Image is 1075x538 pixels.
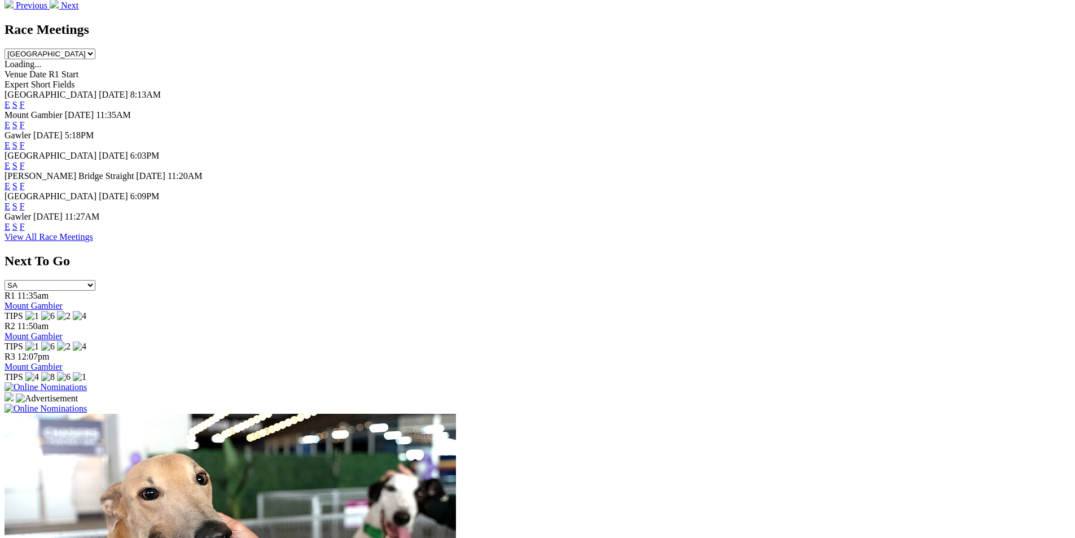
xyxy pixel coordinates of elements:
[41,342,55,352] img: 6
[41,311,55,321] img: 6
[5,59,41,69] span: Loading...
[25,372,39,382] img: 4
[12,120,17,130] a: S
[130,90,161,99] span: 8:13AM
[136,171,165,181] span: [DATE]
[5,191,96,201] span: [GEOGRAPHIC_DATA]
[57,311,71,321] img: 2
[5,181,10,191] a: E
[33,130,63,140] span: [DATE]
[5,311,23,321] span: TIPS
[12,141,17,150] a: S
[50,1,78,10] a: Next
[5,331,63,341] a: Mount Gambier
[5,80,29,89] span: Expert
[20,141,25,150] a: F
[5,202,10,211] a: E
[168,171,203,181] span: 11:20AM
[12,202,17,211] a: S
[99,191,128,201] span: [DATE]
[12,222,17,231] a: S
[130,151,160,160] span: 6:03PM
[20,161,25,170] a: F
[73,311,86,321] img: 4
[57,342,71,352] img: 2
[12,181,17,191] a: S
[5,100,10,110] a: E
[99,90,128,99] span: [DATE]
[5,253,1070,269] h2: Next To Go
[5,161,10,170] a: E
[5,1,50,10] a: Previous
[73,342,86,352] img: 4
[20,181,25,191] a: F
[5,110,63,120] span: Mount Gambier
[25,311,39,321] img: 1
[5,362,63,371] a: Mount Gambier
[5,151,96,160] span: [GEOGRAPHIC_DATA]
[5,222,10,231] a: E
[5,212,31,221] span: Gawler
[5,372,23,382] span: TIPS
[5,69,27,79] span: Venue
[16,1,47,10] span: Previous
[5,382,87,392] img: Online Nominations
[33,212,63,221] span: [DATE]
[5,291,15,300] span: R1
[20,120,25,130] a: F
[65,130,94,140] span: 5:18PM
[29,69,46,79] span: Date
[17,352,50,361] span: 12:07pm
[17,291,49,300] span: 11:35am
[20,222,25,231] a: F
[96,110,131,120] span: 11:35AM
[5,120,10,130] a: E
[41,372,55,382] img: 8
[5,352,15,361] span: R3
[16,393,78,404] img: Advertisement
[57,372,71,382] img: 6
[5,130,31,140] span: Gawler
[12,161,17,170] a: S
[99,151,128,160] span: [DATE]
[73,372,86,382] img: 1
[5,404,87,414] img: Online Nominations
[31,80,51,89] span: Short
[130,191,160,201] span: 6:09PM
[5,90,96,99] span: [GEOGRAPHIC_DATA]
[5,232,93,242] a: View All Race Meetings
[5,301,63,310] a: Mount Gambier
[5,342,23,351] span: TIPS
[61,1,78,10] span: Next
[65,212,100,221] span: 11:27AM
[20,202,25,211] a: F
[65,110,94,120] span: [DATE]
[5,22,1070,37] h2: Race Meetings
[49,69,78,79] span: R1 Start
[20,100,25,110] a: F
[25,342,39,352] img: 1
[5,141,10,150] a: E
[5,321,15,331] span: R2
[12,100,17,110] a: S
[5,171,134,181] span: [PERSON_NAME] Bridge Straight
[17,321,49,331] span: 11:50am
[52,80,74,89] span: Fields
[5,392,14,401] img: 15187_Greyhounds_GreysPlayCentral_Resize_SA_WebsiteBanner_300x115_2025.jpg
